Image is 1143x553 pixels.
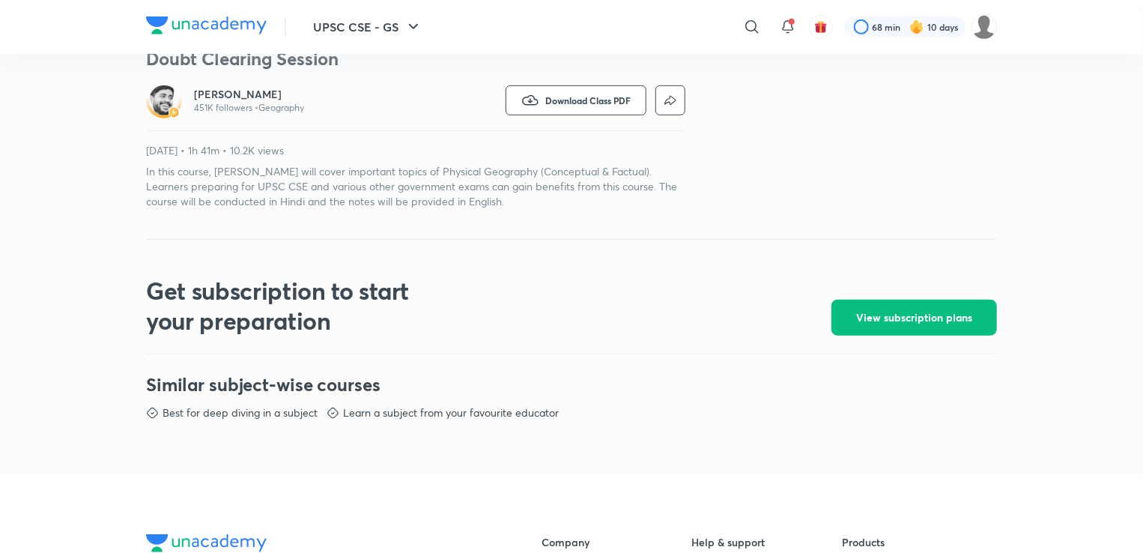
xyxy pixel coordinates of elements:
[304,12,431,42] button: UPSC CSE - GS
[856,310,972,325] span: View subscription plans
[842,534,992,550] h6: Products
[506,85,646,115] button: Download Class PDF
[146,46,685,70] h3: Doubt Clearing Session
[909,19,924,34] img: streak
[146,164,685,209] p: In this course, [PERSON_NAME] will cover important topics of Physical Geography (Conceptual & Fac...
[146,372,997,396] h3: Similar subject-wise courses
[149,85,179,115] img: Avatar
[194,87,304,102] a: [PERSON_NAME]
[146,534,267,552] img: Company Logo
[692,534,843,550] h6: Help & support
[146,276,453,336] h2: Get subscription to start your preparation
[169,107,179,118] img: badge
[809,15,833,39] button: avatar
[146,143,685,158] p: [DATE] • 1h 41m • 10.2K views
[163,405,318,420] p: Best for deep diving in a subject
[545,94,631,106] span: Download Class PDF
[831,300,997,336] button: View subscription plans
[343,405,559,420] p: Learn a subject from your favourite educator
[146,16,267,38] a: Company Logo
[146,82,182,118] a: Avatarbadge
[146,16,267,34] img: Company Logo
[542,534,692,550] h6: Company
[814,20,828,34] img: avatar
[971,14,997,40] img: Kiran Saini
[194,102,304,114] p: 451K followers • Geography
